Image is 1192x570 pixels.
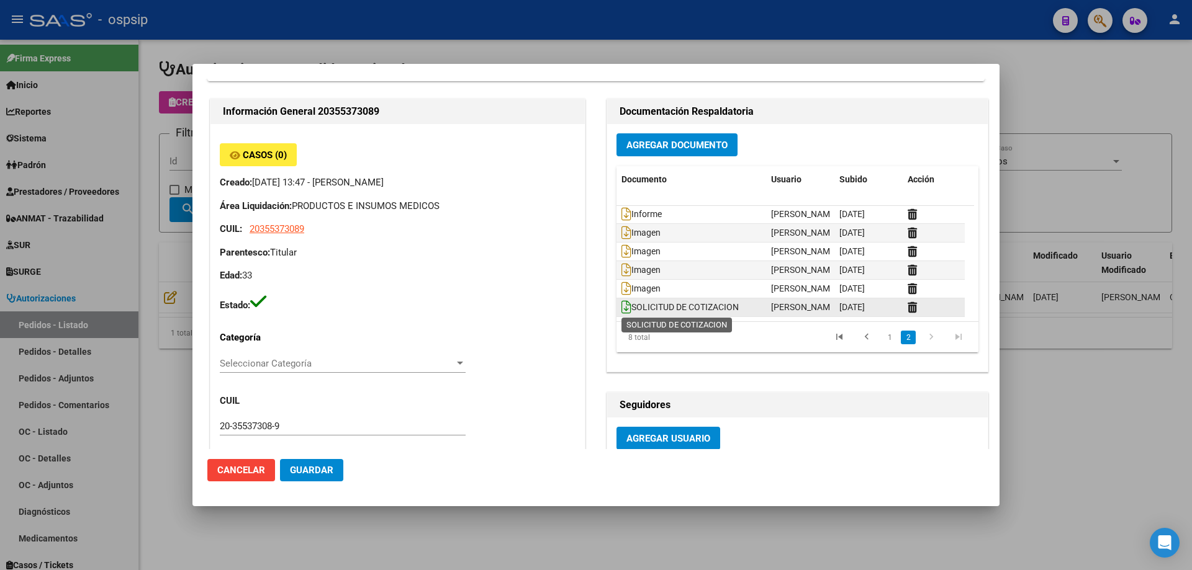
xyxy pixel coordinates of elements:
span: Agregar Documento [626,140,728,151]
div: Open Intercom Messenger [1150,528,1180,558]
strong: Parentesco: [220,247,270,258]
span: [PERSON_NAME] [771,302,838,312]
datatable-header-cell: Documento [616,166,766,193]
datatable-header-cell: Subido [834,166,903,193]
span: Imagen [621,247,661,257]
strong: Estado: [220,300,250,311]
strong: Edad: [220,270,242,281]
h2: Seguidores [620,398,975,412]
h2: Información General 20355373089 [223,104,572,119]
a: 2 [901,331,916,344]
p: 33 [220,269,576,283]
span: [DATE] [839,246,865,256]
span: SOLICITUD DE COTIZACION [621,303,739,313]
span: Documento [621,174,667,184]
span: [PERSON_NAME] [771,265,838,275]
span: Usuario [771,174,801,184]
strong: Creado: [220,177,252,188]
span: Informe [621,210,662,220]
li: page 1 [880,327,899,348]
p: Titular [220,246,576,260]
a: go to previous page [855,331,878,344]
span: Acción [908,174,934,184]
span: [PERSON_NAME] [771,228,838,238]
button: Guardar [280,459,343,481]
button: Agregar Documento [616,133,738,156]
span: [PERSON_NAME] [771,283,838,293]
span: [DATE] [839,302,865,312]
p: PRODUCTOS E INSUMOS MEDICOS [220,199,576,213]
span: [PERSON_NAME] [771,209,838,219]
datatable-header-cell: Usuario [766,166,834,193]
a: go to first page [828,331,851,344]
span: Guardar [290,465,333,476]
span: [PERSON_NAME] [771,246,838,256]
a: go to last page [947,331,970,344]
p: CUIL [220,394,327,408]
span: [DATE] [839,265,865,275]
span: [DATE] [839,228,865,238]
button: Cancelar [207,459,275,481]
span: [DATE] [839,209,865,219]
span: Agregar Usuario [626,433,710,444]
button: Casos (0) [220,143,297,166]
span: [DATE] [839,283,865,293]
a: 1 [882,331,897,344]
h2: Documentación Respaldatoria [620,104,975,119]
span: Imagen [621,265,661,275]
a: go to next page [919,331,943,344]
span: Imagen [621,284,661,294]
span: Imagen [621,228,661,238]
strong: Área Liquidación: [220,200,292,212]
strong: CUIL: [220,223,242,234]
span: 20355373089 [250,223,304,234]
span: Seleccionar Categoría [220,358,454,369]
button: Agregar Usuario [616,427,720,450]
p: [DATE] 13:47 - [PERSON_NAME] [220,176,576,190]
span: Cancelar [217,465,265,476]
span: Subido [839,174,867,184]
p: Categoría [220,331,327,345]
datatable-header-cell: Acción [903,166,965,193]
div: 8 total [616,322,687,353]
li: page 2 [899,327,918,348]
span: Casos (0) [243,149,287,161]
